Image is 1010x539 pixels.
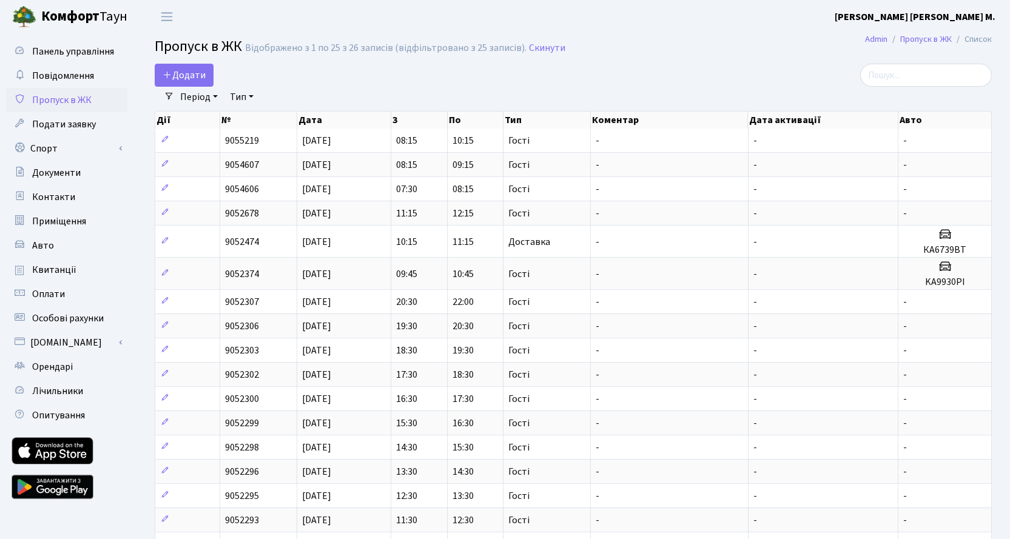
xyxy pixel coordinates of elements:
[753,235,757,249] span: -
[903,244,986,256] h5: КА6739ВТ
[6,112,127,136] a: Подати заявку
[396,295,417,309] span: 20:30
[508,136,530,146] span: Гості
[453,158,474,172] span: 09:15
[41,7,99,26] b: Комфорт
[453,207,474,220] span: 12:15
[396,158,417,172] span: 08:15
[508,370,530,380] span: Гості
[596,417,599,430] span: -
[753,320,757,333] span: -
[225,392,259,406] span: 9052300
[753,368,757,381] span: -
[396,134,417,147] span: 08:15
[6,64,127,88] a: Повідомлення
[6,161,127,185] a: Документи
[453,489,474,503] span: 13:30
[225,295,259,309] span: 9052307
[596,182,599,196] span: -
[225,87,258,107] a: Тип
[6,185,127,209] a: Контакти
[163,69,206,82] span: Додати
[753,417,757,430] span: -
[6,379,127,403] a: Лічильники
[903,392,907,406] span: -
[225,267,259,281] span: 9052374
[32,166,81,179] span: Документи
[753,295,757,309] span: -
[903,295,907,309] span: -
[748,112,898,129] th: Дата активації
[903,368,907,381] span: -
[903,514,907,527] span: -
[453,295,474,309] span: 22:00
[396,441,417,454] span: 14:30
[453,182,474,196] span: 08:15
[6,88,127,112] a: Пропуск в ЖК
[753,489,757,503] span: -
[6,355,127,379] a: Орендарі
[860,64,992,87] input: Пошук...
[596,295,599,309] span: -
[175,87,223,107] a: Період
[903,158,907,172] span: -
[753,267,757,281] span: -
[508,346,530,355] span: Гості
[508,297,530,307] span: Гості
[12,5,36,29] img: logo.png
[508,491,530,501] span: Гості
[596,344,599,357] span: -
[225,344,259,357] span: 9052303
[903,489,907,503] span: -
[508,443,530,452] span: Гості
[508,321,530,331] span: Гості
[508,515,530,525] span: Гості
[302,320,331,333] span: [DATE]
[453,368,474,381] span: 18:30
[302,514,331,527] span: [DATE]
[6,306,127,330] a: Особові рахунки
[391,112,447,129] th: З
[396,392,417,406] span: 16:30
[453,134,474,147] span: 10:15
[396,182,417,196] span: 07:30
[448,112,503,129] th: По
[835,10,995,24] b: [PERSON_NAME] [PERSON_NAME] М.
[453,465,474,478] span: 14:30
[903,344,907,357] span: -
[396,417,417,430] span: 15:30
[396,514,417,527] span: 11:30
[753,182,757,196] span: -
[225,514,259,527] span: 9052293
[302,344,331,357] span: [DATE]
[32,312,104,325] span: Особові рахунки
[225,134,259,147] span: 9055219
[396,368,417,381] span: 17:30
[396,207,417,220] span: 11:15
[6,403,127,427] a: Опитування
[898,112,992,129] th: Авто
[453,441,474,454] span: 15:30
[6,258,127,282] a: Квитанції
[596,514,599,527] span: -
[903,182,907,196] span: -
[225,182,259,196] span: 9054606
[847,27,1010,52] nav: breadcrumb
[6,209,127,233] a: Приміщення
[302,267,331,281] span: [DATE]
[596,489,599,503] span: -
[32,384,83,398] span: Лічильники
[32,287,65,301] span: Оплати
[596,368,599,381] span: -
[952,33,992,46] li: Список
[591,112,749,129] th: Коментар
[225,489,259,503] span: 9052295
[225,417,259,430] span: 9052299
[508,160,530,170] span: Гості
[32,93,92,107] span: Пропуск в ЖК
[245,42,527,54] div: Відображено з 1 по 25 з 26 записів (відфільтровано з 25 записів).
[32,239,54,252] span: Авто
[596,134,599,147] span: -
[903,134,907,147] span: -
[508,418,530,428] span: Гості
